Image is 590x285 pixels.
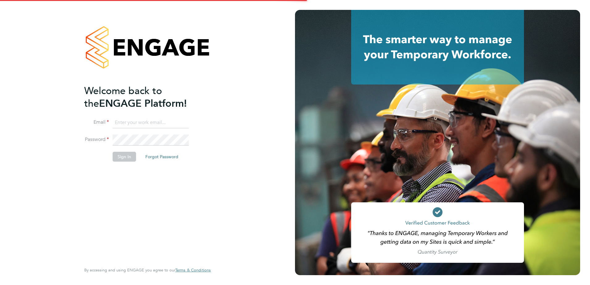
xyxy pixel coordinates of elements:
[175,267,211,273] span: Terms & Conditions
[175,268,211,273] a: Terms & Conditions
[84,267,211,273] span: By accessing and using ENGAGE you agree to our
[84,119,109,126] label: Email
[84,136,109,143] label: Password
[113,152,136,162] button: Sign In
[84,85,162,109] span: Welcome back to the
[84,85,205,110] h2: ENGAGE Platform!
[140,152,183,162] button: Forgot Password
[113,117,189,128] input: Enter your work email...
